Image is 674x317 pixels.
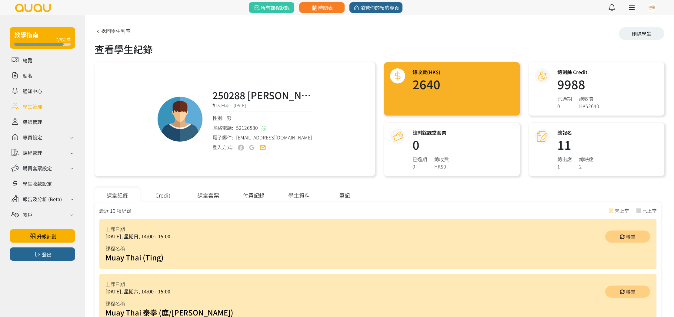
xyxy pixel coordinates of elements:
h3: 總剩餘課堂套票 [412,129,449,136]
div: 課程名稱 [105,245,170,252]
div: 課程管理 [23,149,42,156]
div: 加入日期: [212,102,312,112]
img: whatsapp@2x.png [262,126,266,131]
h3: 總收費(HK$) [412,68,440,76]
div: 0 [412,163,427,170]
div: 已過期 [557,95,572,102]
img: user-fb-off.png [238,145,244,151]
div: 專頁設定 [23,134,42,141]
span: 男 [226,114,231,122]
a: 升級計劃 [10,229,75,243]
div: 帳戶 [23,211,32,218]
span: 所有課程狀態 [253,4,290,11]
a: 返回學生列表 [95,27,130,34]
div: 課堂套票 [185,188,231,202]
div: 1 [557,163,572,170]
img: credit@2x.png [537,71,548,81]
h1: 2640 [412,78,440,90]
div: 報告及分析 (Beta) [23,195,62,203]
div: 0 [557,102,572,109]
div: 聯絡電話: [212,124,312,131]
img: courseCredit@2x.png [392,131,403,142]
div: 未上堂 [615,207,629,214]
div: 已上堂 [642,207,657,214]
img: attendance@2x.png [537,131,548,142]
div: 付費記錄 [231,188,276,202]
span: 時間表 [311,4,333,11]
button: 登出 [10,247,75,261]
div: 電子郵件: [212,134,312,141]
h1: 11 [557,139,594,151]
a: 所有課程狀態 [249,2,294,13]
span: 瀏覽你的預約專頁 [353,4,399,11]
a: Muay Thai (Ting) [105,252,164,263]
div: 上課日期 [105,225,170,233]
div: 最近 10 項紀錄 [99,207,131,214]
h1: 0 [412,139,449,151]
a: 轉堂 [605,285,650,298]
div: 刪除學生 [619,27,664,40]
div: 總收費 [434,155,449,163]
div: 登入方式: [212,143,233,151]
div: 已過期 [412,155,427,163]
div: HK$0 [434,163,449,170]
div: 購買套票設定 [23,165,52,172]
div: HK$2640 [579,102,599,109]
img: logo.svg [15,4,52,12]
div: 上課日期 [105,280,233,288]
div: 查看學生紀錄 [95,42,664,56]
h3: 250288 [PERSON_NAME] [212,88,312,102]
a: 轉堂 [605,230,650,243]
div: 性別: [212,114,312,122]
div: [DATE], 星期六, 14:00 - 15:00 [105,288,233,295]
span: 52126880 [236,124,258,131]
img: total@2x.png [392,71,403,81]
img: user-google-off.png [249,145,255,151]
h1: 9988 [557,78,599,90]
span: [EMAIL_ADDRESS][DOMAIN_NAME] [236,134,312,141]
h3: 總剩餘 Credit [557,68,599,76]
div: 2 [579,163,594,170]
a: 瀏覽你的預約專頁 [349,2,402,13]
div: Credit [140,188,185,202]
div: 總收費 [579,95,599,102]
img: user-email-on.png [260,145,266,151]
div: 課堂記錄 [95,188,140,202]
a: 時間表 [299,2,345,13]
div: [DATE], 星期日, 14:00 - 15:00 [105,233,170,240]
div: 課程名稱 [105,300,233,307]
div: 總缺席 [579,155,594,163]
div: 學生資料 [276,188,322,202]
div: 總出席 [557,155,572,163]
span: [DATE] [234,102,246,108]
h3: 總報名 [557,129,594,136]
div: 筆記 [322,188,367,202]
